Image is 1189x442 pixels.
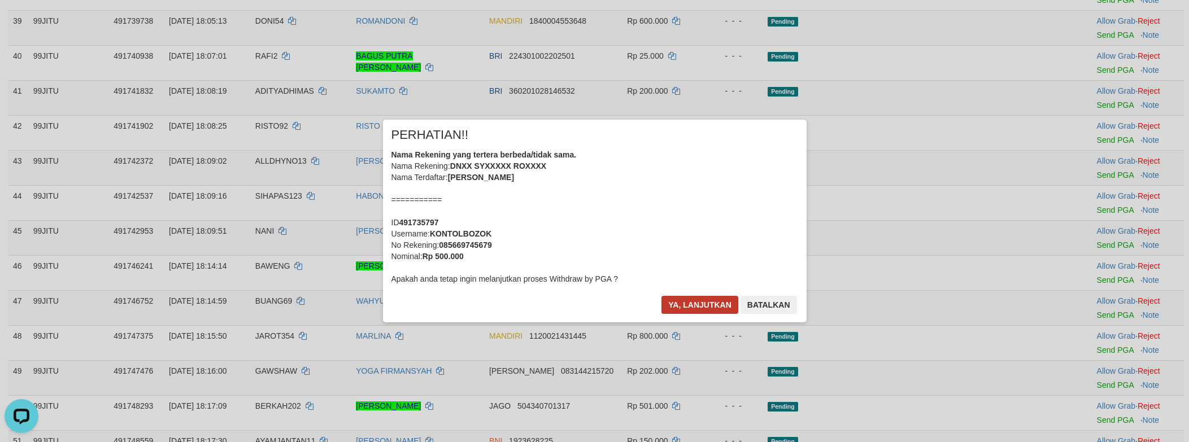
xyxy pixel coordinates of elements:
[391,150,577,159] b: Nama Rekening yang tertera berbeda/tidak sama.
[439,240,491,250] b: 085669745679
[399,218,439,227] b: 491735797
[430,229,491,238] b: KONTOLBOZOK
[391,149,798,285] div: Nama Rekening: Nama Terdaftar: =========== ID Username: No Rekening: Nominal: Apakah anda tetap i...
[741,296,797,314] button: Batalkan
[661,296,738,314] button: Ya, lanjutkan
[423,252,464,261] b: Rp 500.000
[5,5,38,38] button: Open LiveChat chat widget
[391,129,469,141] span: PERHATIAN!!
[448,173,514,182] b: [PERSON_NAME]
[450,161,546,170] b: DNXX SYXXXXX ROXXXX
